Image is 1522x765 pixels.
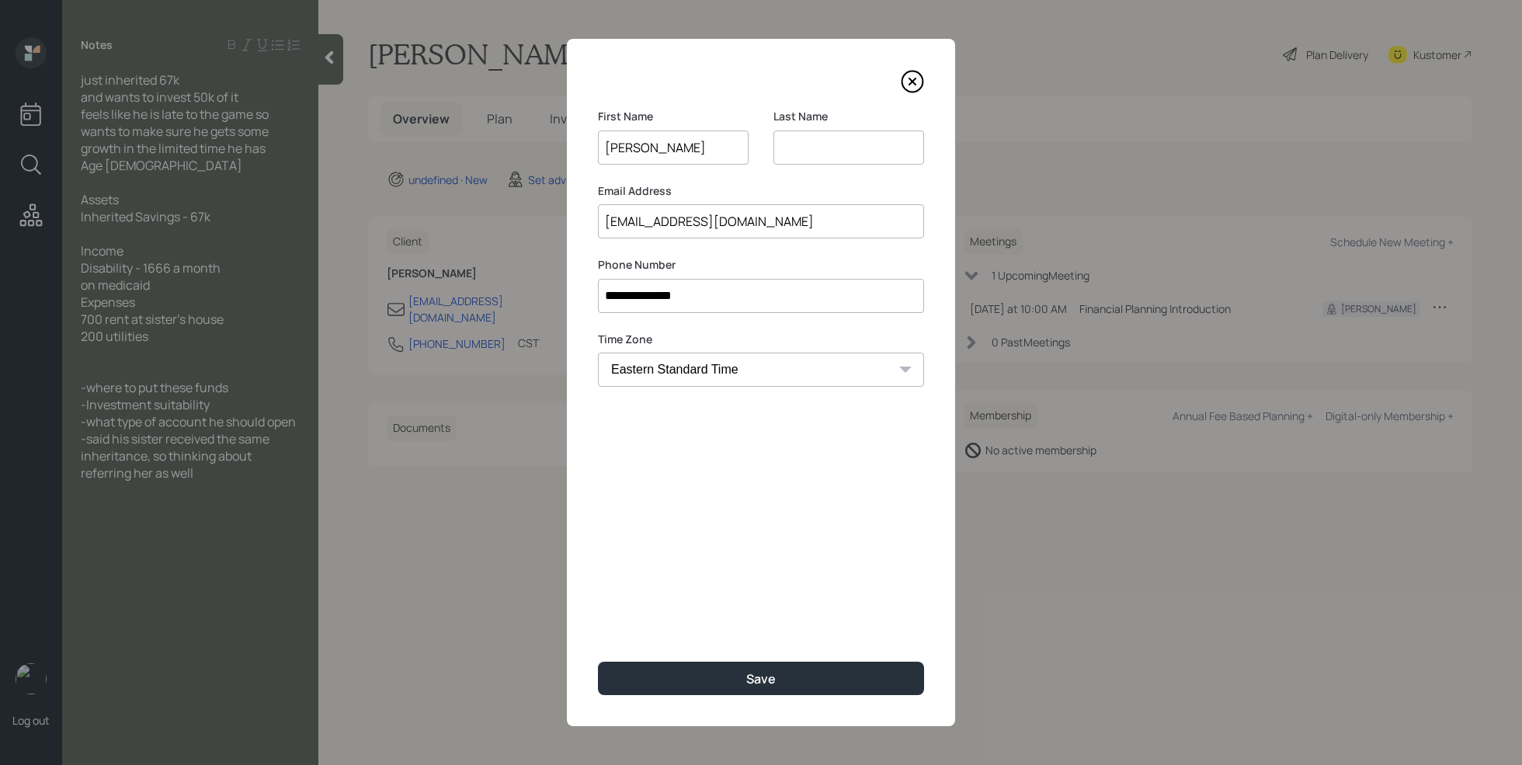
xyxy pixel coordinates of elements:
[598,257,924,273] label: Phone Number
[773,109,924,124] label: Last Name
[598,662,924,695] button: Save
[746,670,776,687] div: Save
[598,332,924,347] label: Time Zone
[598,183,924,199] label: Email Address
[598,109,749,124] label: First Name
